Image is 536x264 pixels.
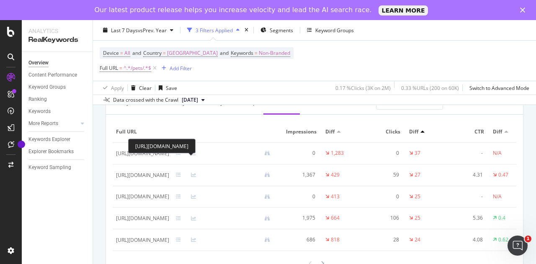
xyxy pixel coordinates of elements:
button: Segments [257,23,296,37]
div: Clear [139,84,152,91]
span: Diff [493,128,502,136]
span: = [255,49,258,56]
div: More Reports [28,119,58,128]
button: Last 7 DaysvsPrev. Year [100,23,177,37]
div: Explorer Bookmarks [28,147,74,156]
div: 106 [367,214,399,222]
div: 0.62 [498,236,508,243]
span: [GEOGRAPHIC_DATA] [167,47,218,59]
button: Clear [128,81,152,95]
div: 429 [331,171,340,179]
div: Keyword Sampling [28,163,71,172]
a: More Reports [28,119,78,128]
span: Clicks [367,128,400,136]
div: Keywords [28,107,51,116]
div: 0.4 [498,214,505,222]
div: 28 [367,236,399,243]
div: - [451,193,483,200]
div: Analytics [28,27,86,35]
span: = [120,49,123,56]
div: 37 [415,149,420,157]
div: Close [520,8,528,13]
div: 413 [331,193,340,200]
span: Full URL [116,128,275,136]
a: Overview [28,59,87,67]
div: Switch to Advanced Mode [469,84,529,91]
iframe: Intercom live chat [508,236,528,256]
span: Add a Dimension [383,100,429,107]
div: 4.31 [451,171,483,179]
span: Segments [270,26,293,33]
div: 664 [331,214,340,222]
span: All [124,47,130,59]
div: [URL][DOMAIN_NAME] [128,138,196,153]
span: CTR [451,128,484,136]
div: [URL][DOMAIN_NAME] [116,172,169,179]
div: Apply [111,84,124,91]
div: 1,367 [283,171,315,179]
span: Non-Branded [259,47,290,59]
div: Add Filter [170,64,192,72]
div: 1,975 [283,214,315,222]
a: Explorer Bookmarks [28,147,87,156]
span: = [119,64,122,72]
span: Diff [325,128,335,136]
span: 2025 Aug. 15th [182,96,198,104]
div: Data crossed with the Crawl [113,96,178,104]
button: Switch to Advanced Mode [466,81,529,95]
span: = [163,49,166,56]
div: 25 [415,214,420,222]
div: 0.17 % Clicks ( 3K on 2M ) [335,84,391,91]
span: and [132,49,141,56]
button: [DATE] [178,95,208,105]
div: Ranking [28,95,47,104]
span: ^.*/pets/.*$ [124,62,151,74]
span: Country [143,49,162,56]
a: Keyword Sampling [28,163,87,172]
a: Keywords [28,107,87,116]
span: Last 7 Days [111,26,138,33]
div: [URL][DOMAIN_NAME] [116,215,169,222]
button: Apply [100,81,124,95]
div: 4.08 [451,236,483,243]
button: Add Filter [158,63,192,73]
div: Our latest product release helps you increase velocity and lead the AI search race. [95,6,372,14]
span: and [220,49,229,56]
a: Ranking [28,95,87,104]
div: [URL][DOMAIN_NAME] [116,150,169,157]
a: LEARN MORE [379,5,428,15]
a: Content Performance [28,71,87,79]
div: Overview [28,59,49,67]
div: 59 [367,171,399,179]
div: 0.47 [498,171,508,179]
span: Keywords [231,49,253,56]
div: 0.33 % URLs ( 200 on 60K ) [401,84,459,91]
span: vs Prev. Year [138,26,167,33]
div: 0 [283,149,315,157]
div: 3 Filters Applied [196,26,233,33]
div: 27 [415,171,420,179]
div: 686 [283,236,315,243]
div: Keyword Groups [315,26,354,33]
div: Tooltip anchor [18,141,25,148]
div: 1,283 [331,149,344,157]
span: Impressions [283,128,317,136]
div: 25 [415,193,420,200]
div: 0 [367,149,399,157]
div: N/A [493,149,502,157]
div: Keyword Groups [28,83,66,92]
div: 24 [415,236,420,243]
div: Keywords Explorer [28,135,70,144]
button: Save [155,81,177,95]
div: times [243,26,250,34]
span: Full URL [100,64,118,72]
span: Device [103,49,119,56]
div: 818 [331,236,340,243]
span: Diff [409,128,418,136]
a: Keyword Groups [28,83,87,92]
div: RealKeywords [28,35,86,45]
div: - [451,149,483,157]
button: Keyword Groups [304,23,357,37]
span: 1 [525,236,531,242]
div: 5.36 [451,214,483,222]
